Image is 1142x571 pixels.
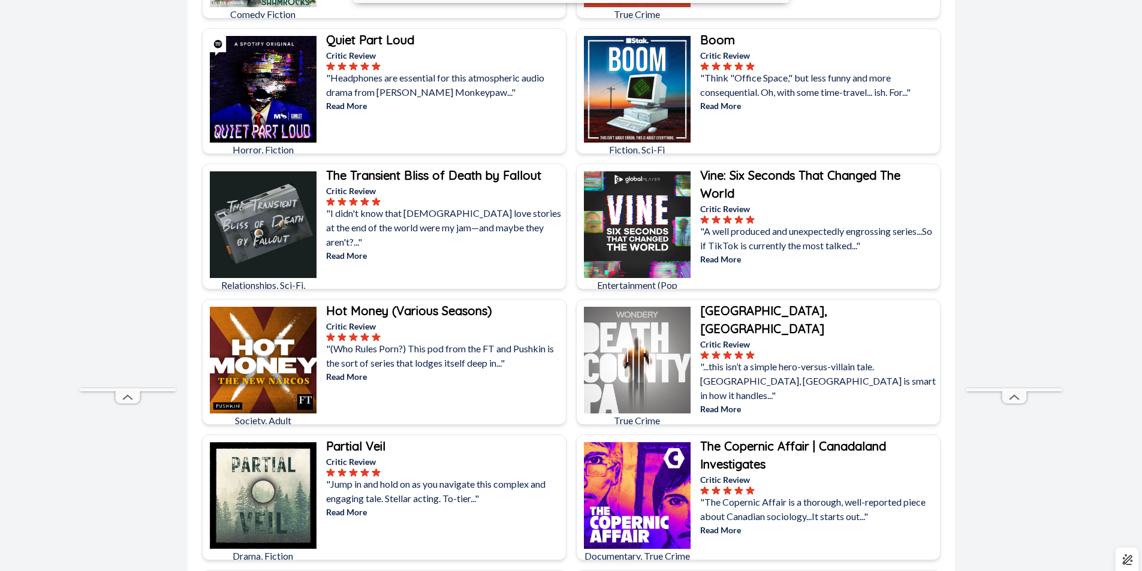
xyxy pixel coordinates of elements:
a: Partial VeilDrama, FictionPartial VeilCritic Review"Jump in and hold on as you navigate this comp... [202,434,567,560]
b: Hot Money (Various Seasons) [326,303,492,318]
p: Critic Review [326,185,564,197]
b: The Copernic Affair | Canadaland Investigates [700,439,886,472]
p: "The Copernic Affair is a thorough, well-reported piece about Canadian sociology...It starts out..." [700,495,938,524]
img: Vine: Six Seconds That Changed The World [584,171,691,278]
p: Horror, Fiction [210,143,317,157]
p: Read More [326,506,564,518]
b: [GEOGRAPHIC_DATA], [GEOGRAPHIC_DATA] [700,303,827,336]
p: Critic Review [700,203,938,215]
b: Partial Veil [326,439,385,454]
a: Death County, PATrue Crime[GEOGRAPHIC_DATA], [GEOGRAPHIC_DATA]Critic Review"...this isn’t a simpl... [576,299,941,425]
b: The Transient Bliss of Death by Fallout [326,168,541,183]
p: True Crime [584,7,691,22]
a: Vine: Six Seconds That Changed The WorldEntertainment (Pop Culture), History, SocietyVine: Six Se... [576,164,941,289]
p: Documentary, True Crime [584,549,691,563]
p: Critic Review [326,320,564,333]
p: Entertainment (Pop Culture), History, Society [584,278,691,307]
b: Quiet Part Loud [326,32,414,47]
p: Read More [700,253,938,265]
img: Quiet Part Loud [210,36,317,143]
p: Comedy Fiction [210,7,317,22]
p: Critic Review [700,338,938,351]
img: Death County, PA [584,307,691,413]
p: "(Who Rules Porn?) This pod from the FT and Pushkin is the sort of series that lodges itself deep... [326,342,564,370]
p: Read More [700,403,938,415]
a: Quiet Part LoudHorror, FictionQuiet Part LoudCritic Review"Headphones are essential for this atmo... [202,28,567,154]
iframe: Advertisement [966,29,1062,388]
p: Society, Adult [210,413,317,428]
p: Read More [326,99,564,112]
img: The Transient Bliss of Death by Fallout [210,171,317,278]
p: Read More [326,370,564,383]
img: Partial Veil [210,442,317,549]
img: The Copernic Affair | Canadaland Investigates [584,442,691,549]
p: Fiction, Sci-Fi [584,143,691,157]
iframe: Advertisement [80,29,176,388]
p: "Jump in and hold on as you navigate this complex and engaging tale. Stellar acting. To-tier..." [326,477,564,506]
a: The Copernic Affair | Canadaland InvestigatesDocumentary, True CrimeThe Copernic Affair | Canadal... [576,434,941,560]
p: Critic Review [326,49,564,62]
p: "Think "Office Space," but less funny and more consequential. Oh, with some time-travel... ish. F... [700,71,938,99]
p: "A well produced and unexpectedly engrossing series...So if TikTok is currently the most talked..." [700,224,938,253]
img: Boom [584,36,691,143]
p: Read More [700,524,938,536]
p: "...this isn’t a simple hero-versus-villain tale. [GEOGRAPHIC_DATA], [GEOGRAPHIC_DATA] is smart i... [700,359,938,403]
p: Drama, Fiction [210,549,317,563]
p: "I didn't know that [DEMOGRAPHIC_DATA] love stories at the end of the world were my jam—and maybe... [326,206,564,249]
a: Hot Money (Various Seasons)Society, AdultHot Money (Various Seasons)Critic Review"(Who Rules Porn... [202,299,567,425]
p: Read More [700,99,938,112]
b: Boom [700,32,735,47]
p: True Crime [584,413,691,428]
a: The Transient Bliss of Death by Fallout Relationships, Sci-Fi, FictionThe Transient Bliss of Deat... [202,164,567,289]
p: Read More [326,249,564,262]
a: BoomFiction, Sci-FiBoomCritic Review"Think "Office Space," but less funny and more consequential.... [576,28,941,154]
p: Critic Review [700,473,938,486]
p: "Headphones are essential for this atmospheric audio drama from [PERSON_NAME] Monkeypaw..." [326,71,564,99]
b: Vine: Six Seconds That Changed The World [700,168,900,201]
p: Critic Review [326,455,564,468]
p: Critic Review [700,49,938,62]
img: Hot Money (Various Seasons) [210,307,317,413]
p: Relationships, Sci-Fi, Fiction [210,278,317,307]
